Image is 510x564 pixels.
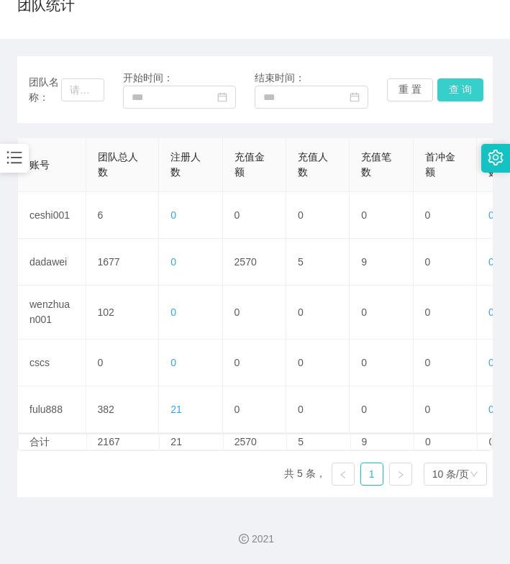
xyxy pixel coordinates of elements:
li: 上一页 [332,463,355,486]
td: 0 [286,286,350,340]
td: 0 [286,340,350,386]
i: 图标: calendar [350,92,360,102]
td: fulu888 [18,386,86,433]
i: 图标: right [396,470,405,479]
span: 充值金额 [234,151,265,178]
td: 0 [223,286,286,340]
span: 充值人数 [298,151,328,178]
td: 0 [414,386,477,433]
td: 0 [286,192,350,239]
i: 图标: calendar [217,92,227,102]
input: 请输入 [61,78,104,101]
span: 充值笔数 [361,151,391,178]
span: 0 [170,357,176,368]
span: 团队名称： [29,75,61,105]
i: 图标: down [470,470,478,480]
td: 102 [86,286,160,340]
span: 0 [170,256,176,268]
td: 382 [86,386,160,433]
li: 1 [360,463,383,486]
td: 0 [350,286,413,340]
td: 0 [350,192,413,239]
td: wenzhuan001 [18,286,86,340]
div: 10 条/页 [432,463,469,485]
button: 重 置 [387,78,433,101]
span: 开始时间： [123,72,173,83]
span: 0 [488,404,494,415]
span: 0 [170,209,176,221]
li: 共 5 条， [284,463,326,486]
span: 21 [170,404,182,415]
td: 0 [350,340,413,386]
td: dadawei [18,239,86,286]
a: 1 [361,463,383,485]
span: 注册人数 [170,151,201,178]
td: 0 [414,340,477,386]
td: 合计 [19,435,87,450]
td: 0 [86,340,160,386]
td: 1677 [86,239,160,286]
span: 0 [488,209,494,221]
td: 0 [414,286,477,340]
i: 图标: setting [488,150,504,165]
span: 结束时间： [255,72,305,83]
td: 0 [414,192,477,239]
i: 图标: copyright [239,534,249,544]
td: 21 [160,435,223,450]
span: 团队总人数 [98,151,138,178]
span: 0 [170,306,176,318]
td: 0 [223,192,286,239]
td: 6 [86,192,160,239]
td: cscs [18,340,86,386]
span: 首冲金额 [425,151,455,178]
span: 0 [488,357,494,368]
td: 2570 [224,435,287,450]
td: 5 [287,435,350,450]
span: 0 [488,256,494,268]
td: 0 [414,435,478,450]
td: 5 [286,239,350,286]
td: 0 [223,386,286,433]
td: 2167 [87,435,160,450]
div: 2021 [12,532,498,547]
td: ceshi001 [18,192,86,239]
td: 0 [350,386,413,433]
span: 0 [488,306,494,318]
li: 下一页 [389,463,412,486]
td: 9 [350,239,413,286]
span: 账号 [29,159,50,170]
td: 0 [286,386,350,433]
td: 0 [223,340,286,386]
td: 0 [414,239,477,286]
i: 图标: bars [5,148,24,167]
td: 2570 [223,239,286,286]
button: 查 询 [437,78,483,101]
td: 9 [351,435,414,450]
i: 图标: left [339,470,347,479]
